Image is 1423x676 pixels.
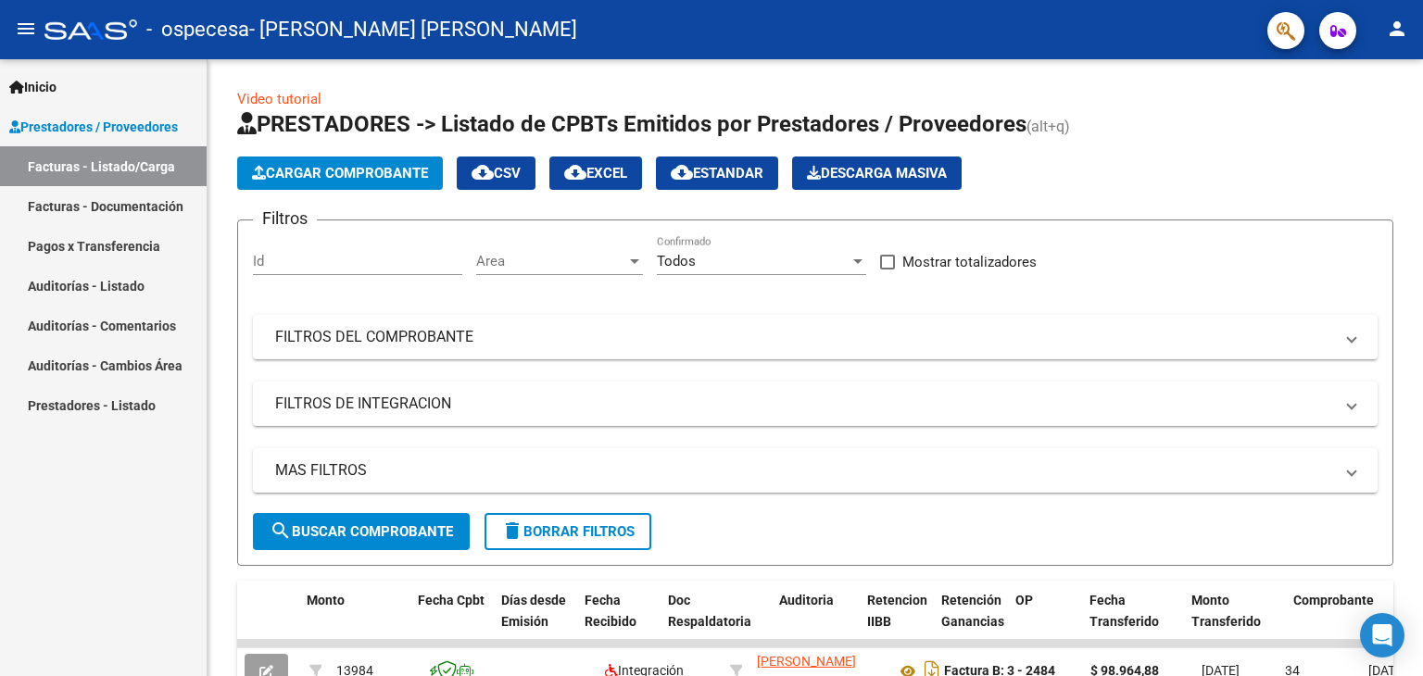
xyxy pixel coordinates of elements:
span: Buscar Comprobante [270,523,453,540]
datatable-header-cell: Auditoria [772,581,860,662]
button: Descarga Masiva [792,156,962,190]
span: Cargar Comprobante [252,165,428,182]
span: Estandar [671,165,763,182]
mat-icon: cloud_download [671,161,693,183]
span: Fecha Recibido [585,593,636,629]
span: Area [476,253,626,269]
span: - [PERSON_NAME] [PERSON_NAME] [249,9,577,50]
app-download-masive: Descarga masiva de comprobantes (adjuntos) [792,156,962,190]
span: Retención Ganancias [941,593,1004,629]
datatable-header-cell: Monto [299,581,410,662]
mat-icon: search [270,520,292,542]
div: Open Intercom Messenger [1360,613,1404,657]
mat-icon: cloud_download [472,161,494,183]
span: Retencion IIBB [867,593,927,629]
span: Todos [657,253,696,269]
datatable-header-cell: Días desde Emisión [494,581,577,662]
mat-panel-title: FILTROS DE INTEGRACION [275,394,1333,414]
span: Fecha Cpbt [418,593,485,607]
button: Borrar Filtros [485,513,651,550]
mat-expansion-panel-header: FILTROS DEL COMPROBANTE [253,315,1378,359]
span: Borrar Filtros [501,523,635,540]
mat-expansion-panel-header: MAS FILTROS [253,448,1378,493]
datatable-header-cell: Fecha Cpbt [410,581,494,662]
mat-icon: cloud_download [564,161,586,183]
datatable-header-cell: Doc Respaldatoria [661,581,772,662]
span: Días desde Emisión [501,593,566,629]
span: Doc Respaldatoria [668,593,751,629]
span: Inicio [9,77,57,97]
button: Buscar Comprobante [253,513,470,550]
span: (alt+q) [1026,118,1070,135]
span: Monto [307,593,345,607]
span: Fecha Transferido [1089,593,1159,629]
span: Comprobante [1293,593,1374,607]
span: EXCEL [564,165,627,182]
datatable-header-cell: OP [1008,581,1082,662]
datatable-header-cell: Retencion IIBB [860,581,934,662]
span: Mostrar totalizadores [902,251,1037,273]
button: CSV [457,156,535,190]
button: Estandar [656,156,778,190]
datatable-header-cell: Fecha Transferido [1082,581,1184,662]
span: - ospecesa [146,9,249,50]
span: Auditoria [779,593,834,607]
h3: Filtros [253,206,317,232]
datatable-header-cell: Fecha Recibido [577,581,661,662]
span: PRESTADORES -> Listado de CPBTs Emitidos por Prestadores / Proveedores [237,111,1026,137]
span: Prestadores / Proveedores [9,117,178,137]
mat-icon: person [1386,18,1408,40]
datatable-header-cell: Monto Transferido [1184,581,1286,662]
mat-icon: menu [15,18,37,40]
span: CSV [472,165,521,182]
span: Monto Transferido [1191,593,1261,629]
span: Descarga Masiva [807,165,947,182]
a: Video tutorial [237,91,321,107]
button: Cargar Comprobante [237,156,443,190]
mat-panel-title: MAS FILTROS [275,460,1333,481]
mat-icon: delete [501,520,523,542]
mat-expansion-panel-header: FILTROS DE INTEGRACION [253,382,1378,426]
datatable-header-cell: Retención Ganancias [934,581,1008,662]
button: EXCEL [549,156,642,190]
mat-panel-title: FILTROS DEL COMPROBANTE [275,327,1333,347]
span: OP [1015,593,1033,607]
